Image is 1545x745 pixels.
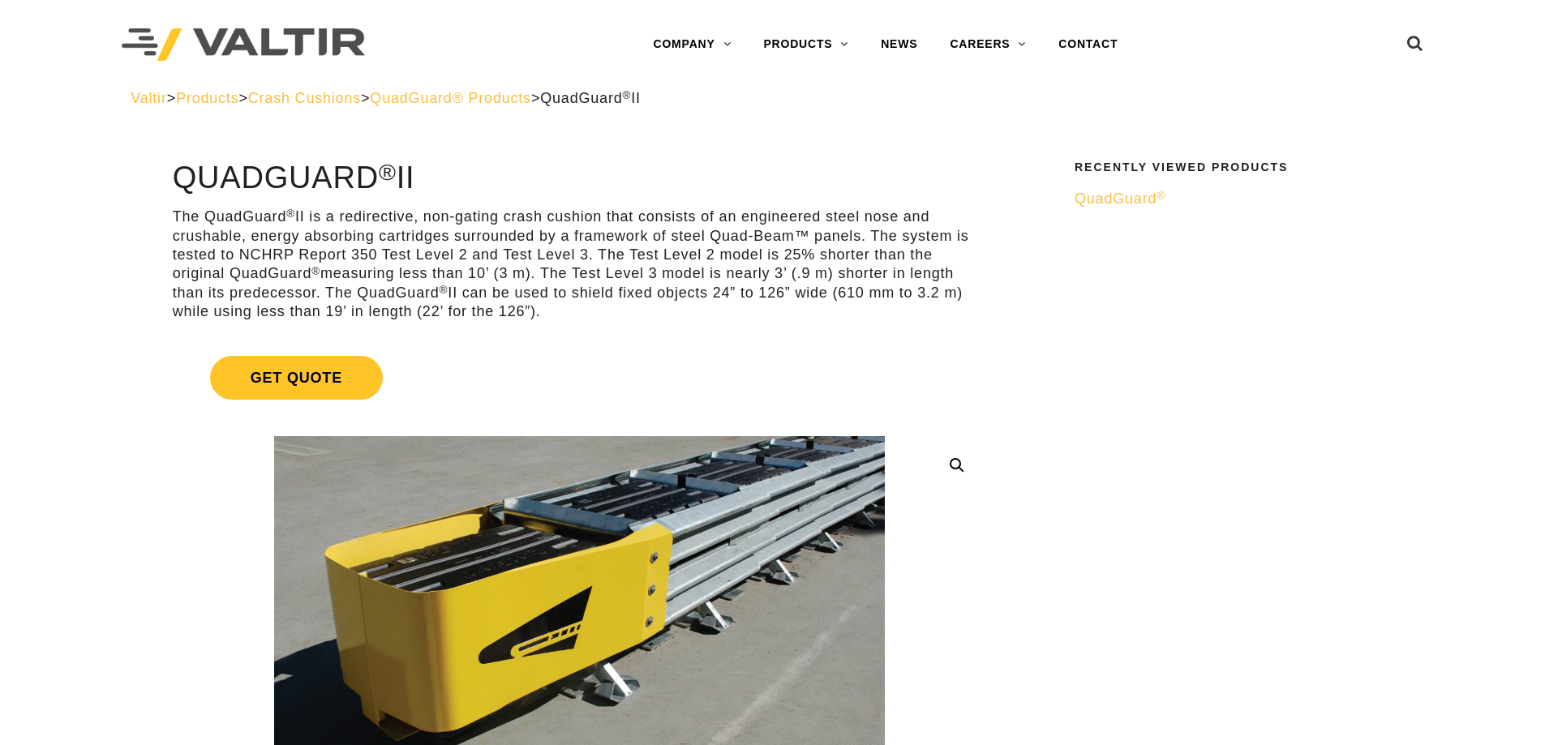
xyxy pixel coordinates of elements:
[540,90,641,106] span: QuadGuard II
[122,28,365,62] img: Valtir
[176,90,238,106] a: Products
[286,208,295,220] sup: ®
[637,28,747,61] a: COMPANY
[1042,28,1134,61] a: CONTACT
[173,208,986,321] p: The QuadGuard II is a redirective, non-gating crash cushion that consists of an engineered steel ...
[747,28,865,61] a: PRODUCTS
[933,28,1042,61] a: CAREERS
[1075,191,1165,207] span: QuadGuard
[131,89,1414,108] div: > > > >
[1075,190,1404,208] a: QuadGuard®
[248,90,361,106] a: Crash Cushions
[210,356,383,400] span: Get Quote
[1075,161,1404,173] h2: Recently Viewed Products
[370,90,531,106] a: QuadGuard® Products
[379,159,397,185] sup: ®
[173,161,986,195] h1: QuadGuard II
[1157,190,1165,202] sup: ®
[131,90,166,106] a: Valtir
[440,284,448,296] sup: ®
[865,28,933,61] a: NEWS
[173,336,986,419] a: Get Quote
[311,265,320,277] sup: ®
[623,89,632,101] sup: ®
